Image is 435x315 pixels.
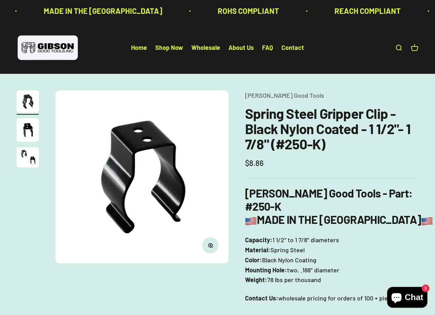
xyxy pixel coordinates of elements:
span: two, .188″ diameter [287,265,339,275]
a: Home [131,44,147,52]
a: Wholesale [191,44,220,52]
a: Contact [281,44,304,52]
p: wholesale pricing for orders of 100 + pieces [245,293,418,313]
img: Gripper clip, made & shipped from the USA! [55,90,228,263]
h1: Spring Steel Gripper Clip - Black Nylon Coated - 1 1/2"- 1 7/8" (#250-K) [245,106,418,151]
button: Go to item 3 [17,147,39,169]
a: [PERSON_NAME] Good Tools [245,91,324,99]
span: 78 lbs per thousand [267,275,321,285]
a: FAQ [262,44,273,52]
p: REACH COMPLIANT [331,5,397,17]
b: Mounting Hole: [245,266,287,274]
b: Color: [245,256,262,264]
a: About Us [228,44,254,52]
img: close up of a spring steel gripper clip, tool clip, durable, secure holding, Excellent corrosion ... [17,118,39,142]
span: 1 1/2″ to 1 7/8″ diameters [272,235,339,245]
b: Capacity: [245,236,272,244]
strong: Contact Us: [245,294,278,302]
button: Go to item 1 [17,90,39,115]
span: Spring Steel [270,245,305,255]
p: MADE IN THE [GEOGRAPHIC_DATA] [40,5,159,17]
b: MADE IN THE [GEOGRAPHIC_DATA] [245,213,433,226]
b: Material: [245,246,270,254]
img: close up of a spring steel gripper clip, tool clip, durable, secure holding, Excellent corrosion ... [17,147,39,167]
span: Black Nylon Coating [262,255,316,265]
button: Go to item 2 [17,118,39,144]
img: Gripper clip, made & shipped from the USA! [17,90,39,113]
b: [PERSON_NAME] Good Tools - Part: #250-K [245,186,413,213]
b: Weight: [245,276,267,283]
inbox-online-store-chat: Shopify online store chat [385,287,429,309]
sale-price: $8.86 [245,157,264,169]
p: ROHS COMPLIANT [214,5,276,17]
a: Shop Now [155,44,183,52]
